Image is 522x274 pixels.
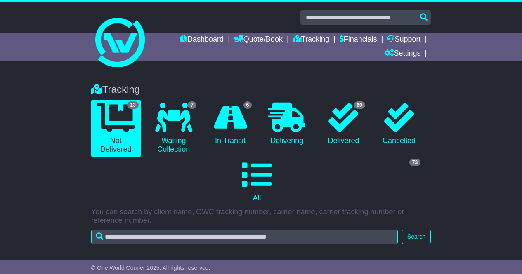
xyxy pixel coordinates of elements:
a: Financials [340,33,377,47]
a: 6 In Transit [207,100,254,148]
span: © One World Courier 2025. All rights reserved. [91,265,210,271]
div: Tracking [87,84,435,96]
a: Cancelled [376,100,423,148]
a: 13 Not Delivered [91,100,141,157]
span: 73 [409,159,420,166]
span: 7 [188,101,196,109]
a: Dashboard [180,33,224,47]
a: 73 All [91,157,423,206]
a: 7 Waiting Collection [149,100,198,157]
a: Settings [384,47,420,61]
a: Quote/Book [234,33,283,47]
span: 6 [243,101,252,109]
a: Support [387,33,420,47]
a: Delivering [262,100,312,148]
a: Tracking [293,33,329,47]
button: Search [402,230,431,244]
a: 60 Delivered [320,100,367,148]
span: 13 [127,101,138,109]
span: 60 [354,101,365,109]
p: You can search by client name, OWC tracking number, carrier name, carrier tracking number or refe... [91,208,431,225]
